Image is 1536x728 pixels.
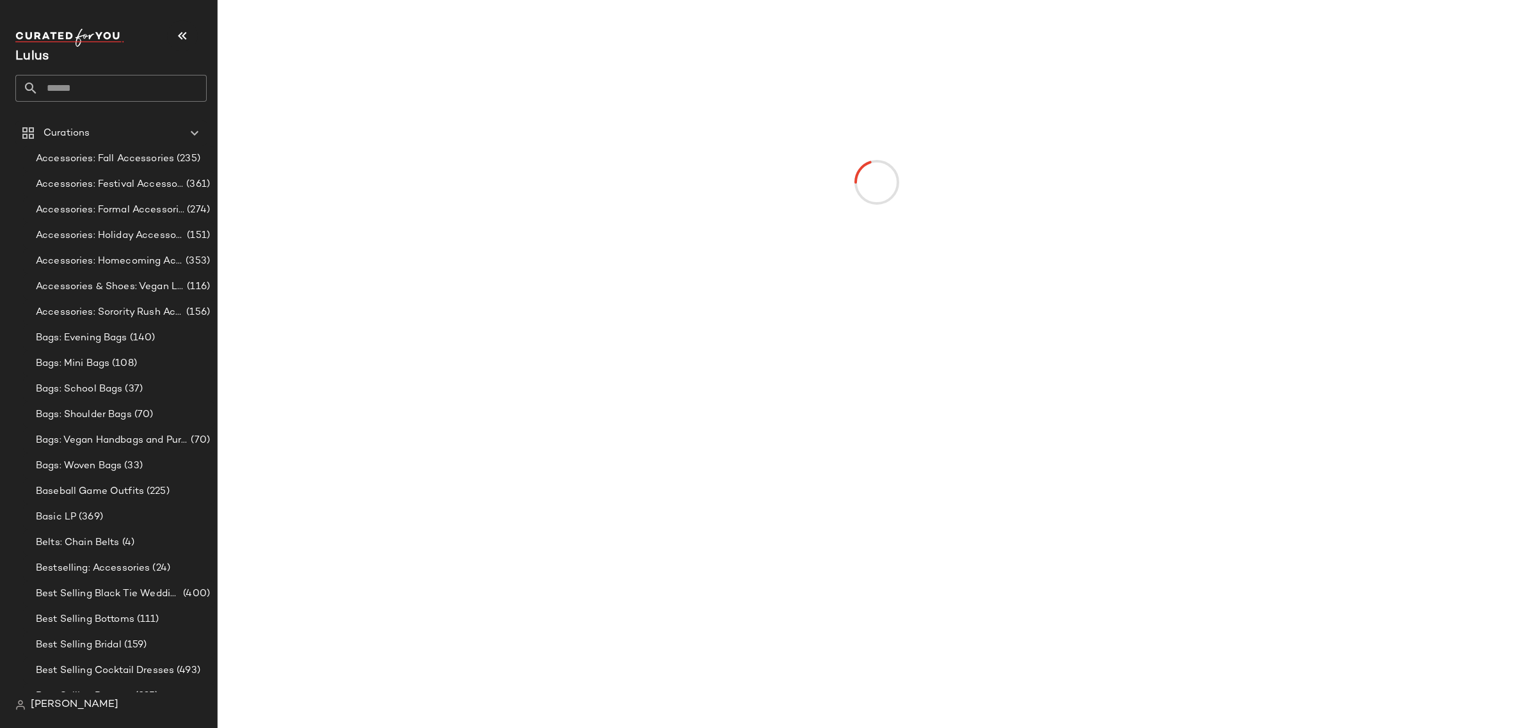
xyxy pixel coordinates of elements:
[36,561,150,576] span: Bestselling: Accessories
[36,612,134,627] span: Best Selling Bottoms
[122,638,147,653] span: (159)
[109,356,137,371] span: (108)
[183,254,210,269] span: (353)
[36,587,180,601] span: Best Selling Black Tie Wedding Guest
[36,203,184,218] span: Accessories: Formal Accessories
[76,510,103,525] span: (369)
[36,152,174,166] span: Accessories: Fall Accessories
[184,228,210,243] span: (151)
[31,697,118,713] span: [PERSON_NAME]
[122,382,143,397] span: (37)
[132,689,159,704] span: (825)
[122,459,143,473] span: (33)
[36,459,122,473] span: Bags: Woven Bags
[36,510,76,525] span: Basic LP
[132,408,154,422] span: (70)
[184,280,210,294] span: (116)
[36,356,109,371] span: Bags: Mini Bags
[36,535,120,550] span: Belts: Chain Belts
[36,177,184,192] span: Accessories: Festival Accessories
[174,152,200,166] span: (235)
[184,177,210,192] span: (361)
[36,305,184,320] span: Accessories: Sorority Rush Accessories
[44,126,90,141] span: Curations
[15,29,124,47] img: cfy_white_logo.C9jOOHJF.svg
[36,280,184,294] span: Accessories & Shoes: Vegan Leather
[36,408,132,422] span: Bags: Shoulder Bags
[180,587,210,601] span: (400)
[36,484,144,499] span: Baseball Game Outfits
[15,50,49,63] span: Current Company Name
[120,535,134,550] span: (4)
[188,433,210,448] span: (70)
[36,254,183,269] span: Accessories: Homecoming Accessories
[36,638,122,653] span: Best Selling Bridal
[15,700,26,710] img: svg%3e
[36,663,174,678] span: Best Selling Cocktail Dresses
[36,433,188,448] span: Bags: Vegan Handbags and Purses
[184,305,210,320] span: (156)
[36,228,184,243] span: Accessories: Holiday Accessories
[184,203,210,218] span: (274)
[36,689,132,704] span: Best Selling Dresses
[150,561,170,576] span: (24)
[36,382,122,397] span: Bags: School Bags
[134,612,159,627] span: (111)
[174,663,200,678] span: (493)
[36,331,127,345] span: Bags: Evening Bags
[144,484,170,499] span: (225)
[127,331,156,345] span: (140)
